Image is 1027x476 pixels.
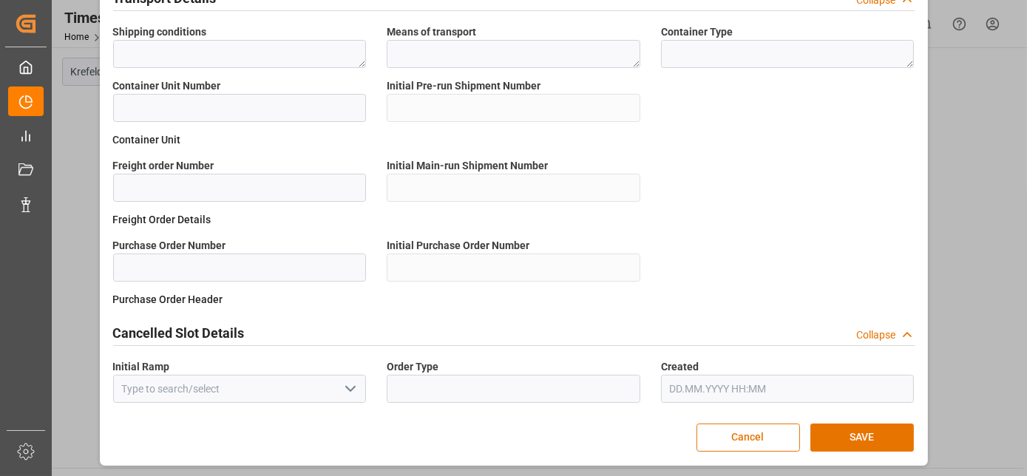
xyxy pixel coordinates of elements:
span: Means of transport [387,24,476,40]
button: Cancel [696,424,800,452]
span: Purchase Order Header [113,292,223,307]
span: Container Unit [113,132,181,148]
span: Container Type [661,24,733,40]
span: Freight Order Details [113,212,211,228]
button: SAVE [810,424,914,452]
span: Initial Purchase Order Number [387,238,529,254]
h2: Cancelled Slot Details [113,323,245,343]
span: Freight order Number [113,158,214,174]
button: open menu [339,378,361,401]
input: Type to search/select [113,375,367,403]
span: Order Type [387,359,438,375]
span: Shipping conditions [113,24,207,40]
span: Initial Pre-run Shipment Number [387,78,540,94]
span: Initial Ramp [113,359,170,375]
span: Container Unit Number [113,78,221,94]
span: Purchase Order Number [113,238,226,254]
input: DD.MM.YYYY HH:MM [661,375,915,403]
span: Created [661,359,699,375]
span: Initial Main-run Shipment Number [387,158,548,174]
div: Collapse [857,327,896,343]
